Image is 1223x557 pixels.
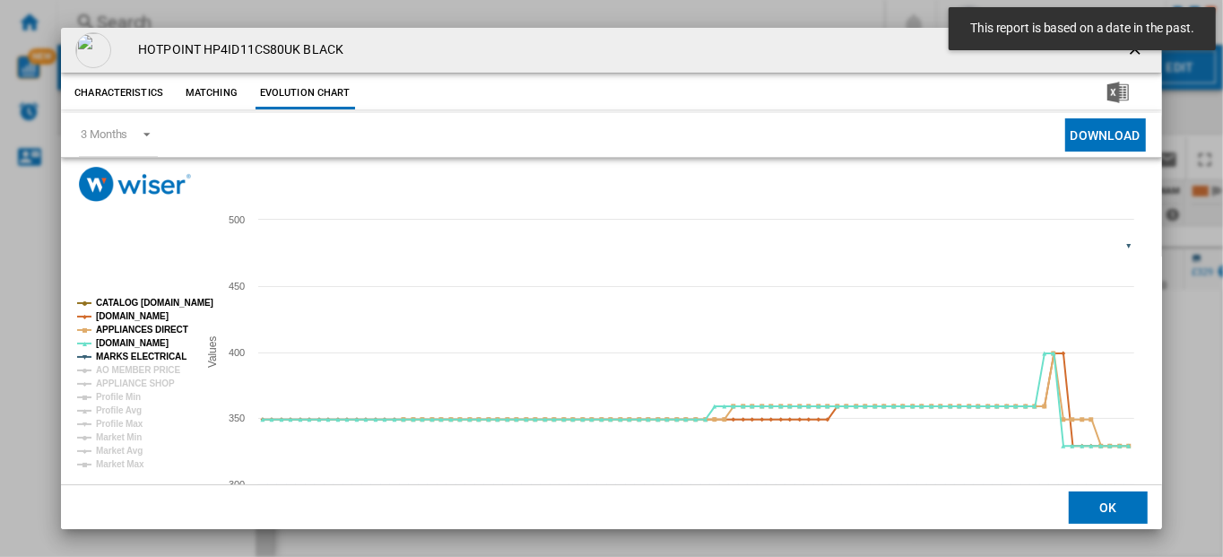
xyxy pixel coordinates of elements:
[965,20,1200,38] span: This report is based on a date in the past.
[70,77,168,109] button: Characteristics
[96,419,143,429] tspan: Profile Max
[256,77,355,109] button: Evolution chart
[229,479,245,490] tspan: 300
[96,432,142,442] tspan: Market Min
[96,325,188,335] tspan: APPLIANCES DIRECT
[96,405,142,415] tspan: Profile Avg
[1069,491,1148,523] button: OK
[61,28,1162,529] md-dialog: Product popup
[129,41,343,59] h4: HOTPOINT HP4ID11CS80UK BLACK
[96,298,213,308] tspan: CATALOG [DOMAIN_NAME]
[1107,82,1129,103] img: excel-24x24.png
[96,338,169,348] tspan: [DOMAIN_NAME]
[96,446,143,456] tspan: Market Avg
[229,413,245,423] tspan: 350
[172,77,251,109] button: Matching
[96,365,180,375] tspan: AO MEMBER PRICE
[1079,77,1158,109] button: Download in Excel
[206,336,219,368] tspan: Values
[229,214,245,225] tspan: 500
[96,459,144,469] tspan: Market Max
[96,352,186,361] tspan: MARKS ELECTRICAL
[81,127,127,141] div: 3 Months
[229,347,245,358] tspan: 400
[75,32,111,68] img: empty.gif
[229,281,245,292] tspan: 450
[96,392,141,402] tspan: Profile Min
[96,311,169,321] tspan: [DOMAIN_NAME]
[1065,118,1146,152] button: Download
[79,167,191,202] img: logo_wiser_300x94.png
[96,379,175,388] tspan: APPLIANCE SHOP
